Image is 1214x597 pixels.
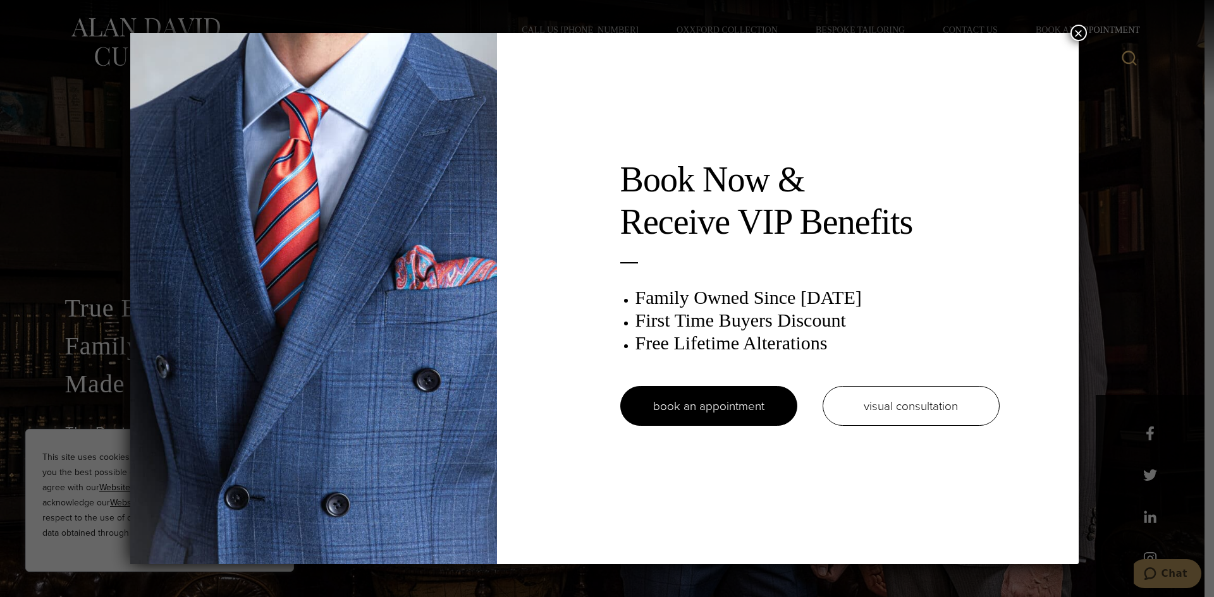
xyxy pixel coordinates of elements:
[823,386,1000,426] a: visual consultation
[635,309,1000,332] h3: First Time Buyers Discount
[1070,25,1087,41] button: Close
[620,159,1000,243] h2: Book Now & Receive VIP Benefits
[635,286,1000,309] h3: Family Owned Since [DATE]
[620,386,797,426] a: book an appointment
[635,332,1000,354] h3: Free Lifetime Alterations
[28,9,54,20] span: Chat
